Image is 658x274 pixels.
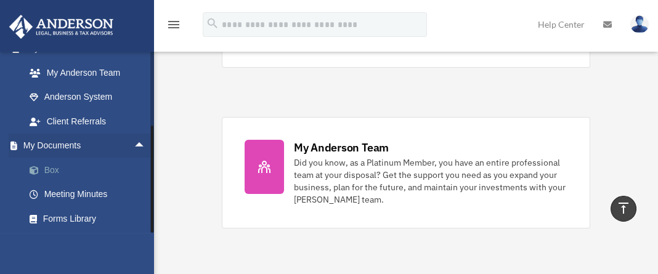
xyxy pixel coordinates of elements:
[17,182,164,207] a: Meeting Minutes
[222,117,590,228] a: My Anderson Team Did you know, as a Platinum Member, you have an entire professional team at your...
[611,196,636,222] a: vertical_align_top
[166,17,181,32] i: menu
[17,109,164,134] a: Client Referrals
[17,85,164,110] a: Anderson System
[294,140,389,155] div: My Anderson Team
[17,206,164,231] a: Forms Library
[166,22,181,32] a: menu
[17,60,164,85] a: My Anderson Team
[294,156,567,206] div: Did you know, as a Platinum Member, you have an entire professional team at your disposal? Get th...
[616,201,631,216] i: vertical_align_top
[6,15,117,39] img: Anderson Advisors Platinum Portal
[630,15,649,33] img: User Pic
[206,17,219,30] i: search
[17,231,164,256] a: Notarize
[17,158,164,182] a: Box
[9,134,164,158] a: My Documentsarrow_drop_up
[134,134,158,159] span: arrow_drop_up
